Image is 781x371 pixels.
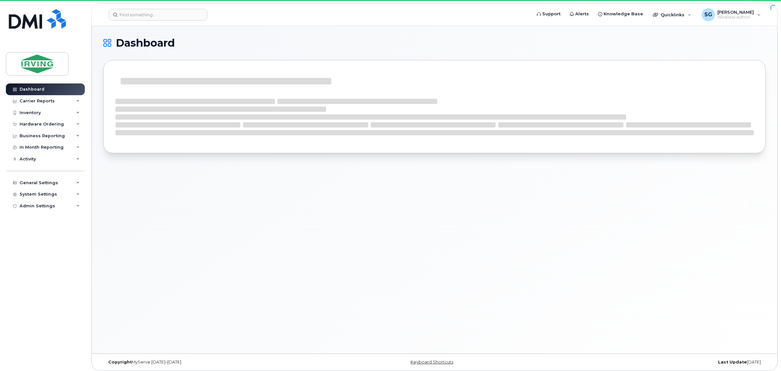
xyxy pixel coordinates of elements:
span: Dashboard [116,38,175,48]
a: Keyboard Shortcuts [411,360,453,364]
div: [DATE] [545,360,766,365]
strong: Last Update [718,360,747,364]
strong: Copyright [108,360,132,364]
div: MyServe [DATE]–[DATE] [103,360,324,365]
